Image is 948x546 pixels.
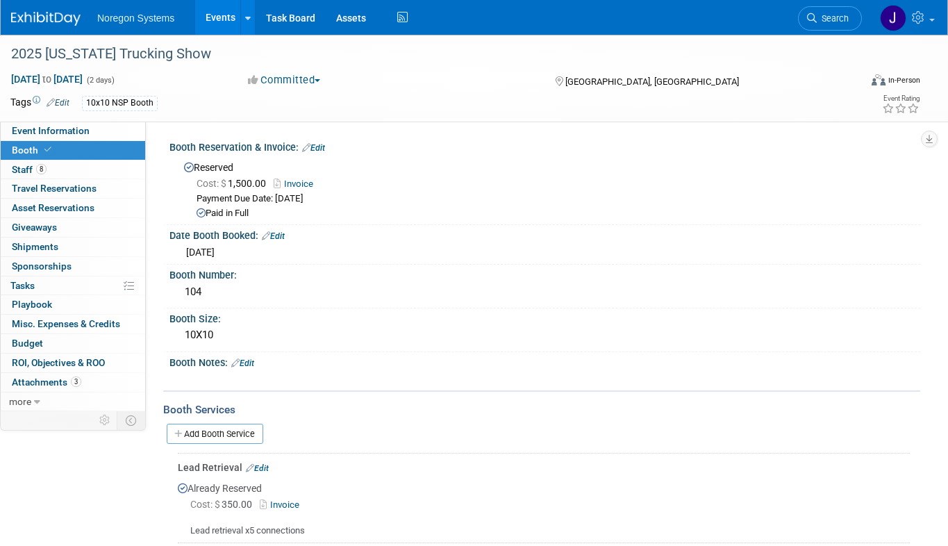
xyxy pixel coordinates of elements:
span: Sponsorships [12,260,72,272]
div: In-Person [888,75,920,85]
span: Event Information [12,125,90,136]
a: Budget [1,334,145,353]
a: Tasks [1,276,145,295]
a: Event Information [1,122,145,140]
span: Attachments [12,377,81,388]
td: Toggle Event Tabs [117,411,146,429]
a: Playbook [1,295,145,314]
span: Shipments [12,241,58,252]
div: Booth Size: [169,308,920,326]
div: Event Format [786,72,920,93]
button: Committed [243,73,326,88]
a: Giveaways [1,218,145,237]
span: Travel Reservations [12,183,97,194]
span: [DATE] [DATE] [10,73,83,85]
div: Payment Due Date: [DATE] [197,192,910,206]
span: 350.00 [190,499,258,510]
img: ExhibitDay [11,12,81,26]
a: Edit [302,143,325,153]
span: Noregon Systems [97,13,174,24]
div: Booth Notes: [169,352,920,370]
a: Edit [47,98,69,108]
a: Edit [246,463,269,473]
span: Asset Reservations [12,202,94,213]
span: [DATE] [186,247,215,258]
div: 104 [180,281,910,303]
span: Tasks [10,280,35,291]
div: Date Booth Booked: [169,225,920,243]
td: Tags [10,95,69,111]
a: Staff8 [1,160,145,179]
div: Already Reserved [178,474,910,538]
a: Asset Reservations [1,199,145,217]
span: 8 [36,164,47,174]
div: 10X10 [180,324,910,346]
a: Invoice [274,179,320,189]
span: [GEOGRAPHIC_DATA], [GEOGRAPHIC_DATA] [565,76,739,87]
a: Edit [231,358,254,368]
a: ROI, Objectives & ROO [1,354,145,372]
span: Cost: $ [190,499,222,510]
span: Budget [12,338,43,349]
span: Search [817,13,849,24]
div: Booth Reservation & Invoice: [169,137,920,155]
span: Staff [12,164,47,175]
span: (2 days) [85,76,115,85]
a: Edit [262,231,285,241]
span: ROI, Objectives & ROO [12,357,105,368]
a: Booth [1,141,145,160]
span: Booth [12,144,54,156]
i: Booth reservation complete [44,146,51,154]
span: more [9,396,31,407]
span: Cost: $ [197,178,228,189]
div: Paid in Full [197,207,910,220]
span: to [40,74,53,85]
div: Booth Services [163,402,920,417]
span: Misc. Expenses & Credits [12,318,120,329]
span: Giveaways [12,222,57,233]
div: Booth Number: [169,265,920,282]
a: Add Booth Service [167,424,263,444]
div: Lead Retrieval [178,461,910,474]
a: Search [798,6,862,31]
td: Personalize Event Tab Strip [93,411,117,429]
img: Format-Inperson.png [872,74,885,85]
a: Travel Reservations [1,179,145,198]
span: Playbook [12,299,52,310]
span: 1,500.00 [197,178,272,189]
div: Lead retrieval x5 connections [178,513,910,538]
div: Reserved [180,157,910,220]
div: 2025 [US_STATE] Trucking Show [6,42,842,67]
a: Attachments3 [1,373,145,392]
span: 3 [71,377,81,387]
a: Sponsorships [1,257,145,276]
div: 10x10 NSP Booth [82,96,158,110]
a: more [1,392,145,411]
div: Event Rating [882,95,920,102]
a: Misc. Expenses & Credits [1,315,145,333]
a: Invoice [260,499,305,510]
img: Johana Gil [880,5,906,31]
a: Shipments [1,238,145,256]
